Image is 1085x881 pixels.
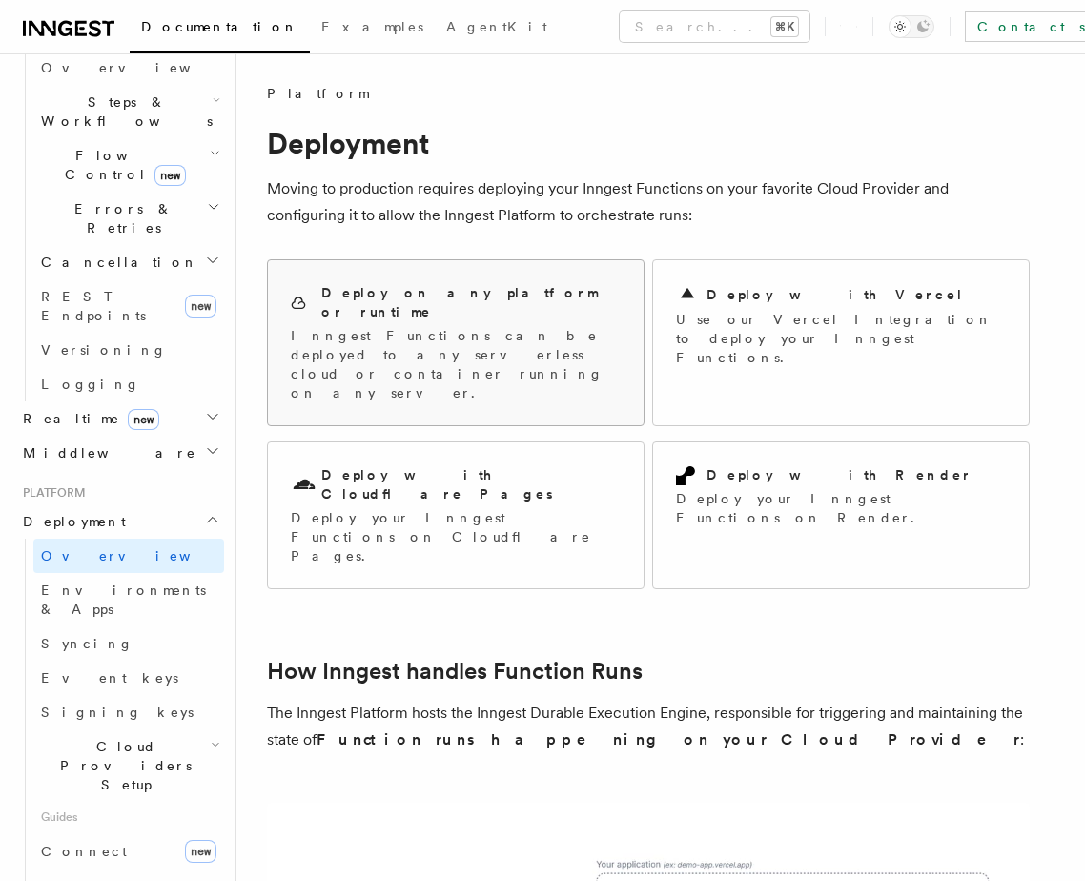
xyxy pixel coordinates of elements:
span: new [128,409,159,430]
span: Middleware [15,443,196,462]
span: Errors & Retries [33,199,207,237]
h2: Deploy with Vercel [706,285,964,304]
a: Environments & Apps [33,573,224,626]
button: Errors & Retries [33,192,224,245]
span: new [185,295,216,318]
button: Cancellation [33,245,224,279]
span: Cloud Providers Setup [33,737,211,794]
span: Documentation [141,19,298,34]
a: Connectnew [33,832,224,871]
p: Inngest Functions can be deployed to any serverless cloud or container running on any server. [291,326,621,402]
button: Steps & Workflows [33,85,224,138]
span: Steps & Workflows [33,92,213,131]
span: Syncing [41,636,133,651]
p: Deploy your Inngest Functions on Cloudflare Pages. [291,508,621,565]
kbd: ⌘K [771,17,798,36]
button: Toggle dark mode [889,15,934,38]
a: Logging [33,367,224,401]
span: Flow Control [33,146,210,184]
h2: Deploy with Cloudflare Pages [321,465,621,503]
strong: Function runs happening on your Cloud Provider [317,730,1020,748]
span: Guides [33,802,224,832]
a: REST Endpointsnew [33,279,224,333]
span: Realtime [15,409,159,428]
span: new [154,165,186,186]
a: Syncing [33,626,224,661]
span: new [185,840,216,863]
button: Flow Controlnew [33,138,224,192]
span: Platform [267,84,368,103]
a: Deploy on any platform or runtimeInngest Functions can be deployed to any serverless cloud or con... [267,259,645,426]
span: Event keys [41,670,178,686]
h2: Deploy on any platform or runtime [321,283,621,321]
span: REST Endpoints [41,289,146,323]
button: Deployment [15,504,224,539]
span: Signing keys [41,705,194,720]
p: The Inngest Platform hosts the Inngest Durable Execution Engine, responsible for triggering and m... [267,700,1030,753]
a: Overview [33,51,224,85]
button: Middleware [15,436,224,470]
h2: Deploy with Render [706,465,972,484]
button: Cloud Providers Setup [33,729,224,802]
span: Deployment [15,512,126,531]
button: Search...⌘K [620,11,809,42]
span: Environments & Apps [41,583,206,617]
span: Overview [41,548,237,563]
a: Overview [33,539,224,573]
p: Moving to production requires deploying your Inngest Functions on your favorite Cloud Provider an... [267,175,1030,229]
span: Examples [321,19,423,34]
a: Deploy with VercelUse our Vercel Integration to deploy your Inngest Functions. [652,259,1030,426]
span: Connect [41,844,127,859]
svg: Cloudflare [291,472,317,499]
span: Versioning [41,342,167,358]
a: AgentKit [435,6,559,51]
a: Deploy with Cloudflare PagesDeploy your Inngest Functions on Cloudflare Pages. [267,441,645,589]
h1: Deployment [267,126,1030,160]
span: Logging [41,377,140,392]
span: Cancellation [33,253,198,272]
span: Platform [15,485,86,501]
a: Documentation [130,6,310,53]
a: Deploy with RenderDeploy your Inngest Functions on Render. [652,441,1030,589]
span: Overview [41,60,237,75]
a: Examples [310,6,435,51]
a: How Inngest handles Function Runs [267,658,643,685]
p: Use our Vercel Integration to deploy your Inngest Functions. [676,310,1006,367]
a: Event keys [33,661,224,695]
p: Deploy your Inngest Functions on Render. [676,489,1006,527]
a: Versioning [33,333,224,367]
span: AgentKit [446,19,547,34]
div: Inngest Functions [15,51,224,401]
button: Realtimenew [15,401,224,436]
a: Signing keys [33,695,224,729]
